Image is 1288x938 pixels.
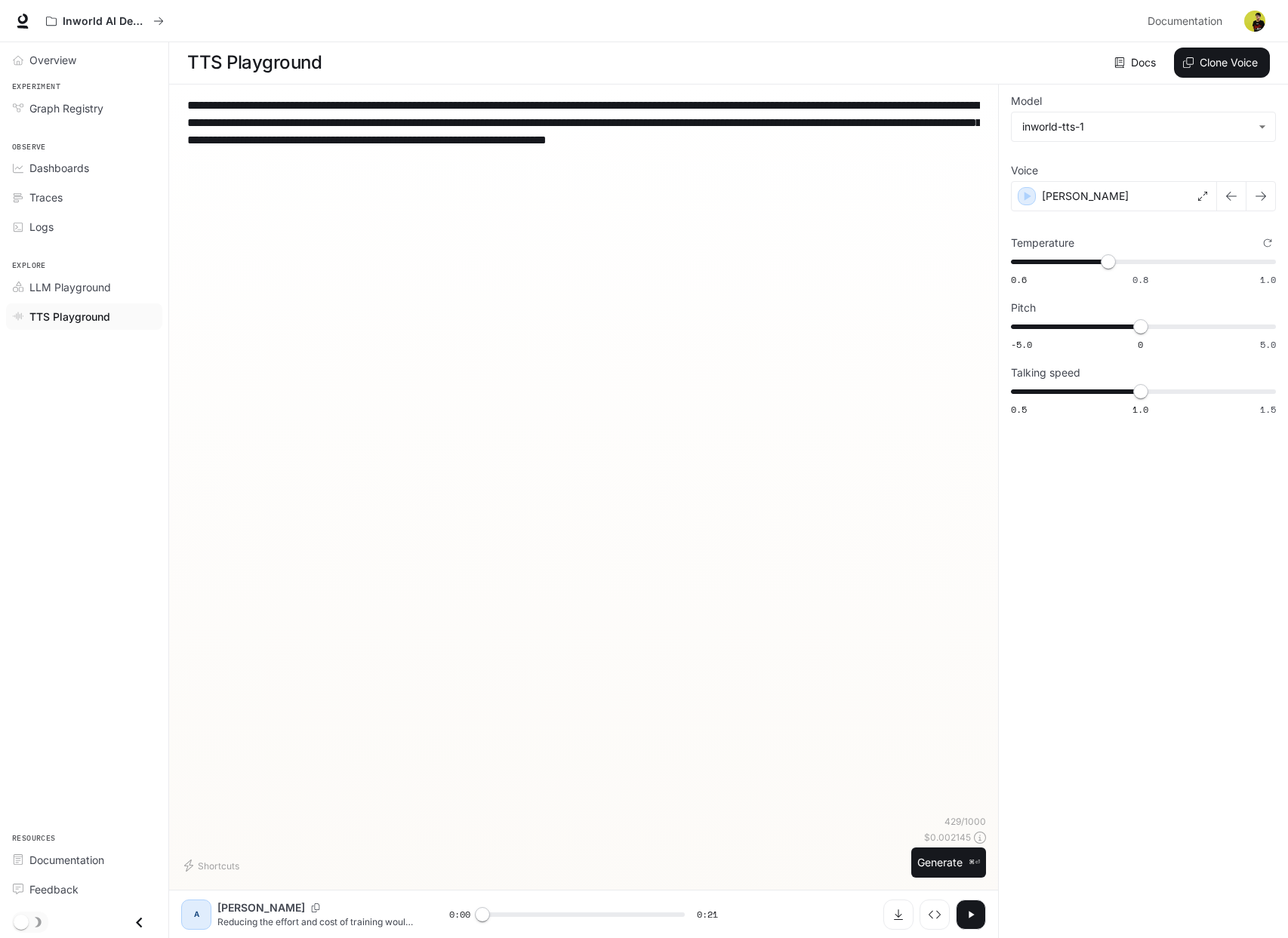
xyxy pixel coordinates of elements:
[29,852,104,868] span: Documentation
[883,900,914,930] button: Download audio
[39,6,171,36] button: All workspaces
[29,160,89,176] span: Dashboards
[6,155,162,181] a: Dashboards
[1011,403,1027,416] span: 0.5
[1142,6,1234,36] a: Documentation
[1042,189,1129,204] p: [PERSON_NAME]
[29,279,111,295] span: LLM Playground
[305,903,326,912] button: Copy Voice ID
[969,858,980,867] p: ⌘⏎
[1138,338,1143,351] span: 0
[1011,238,1074,248] p: Temperature
[217,900,305,915] p: [PERSON_NAME]
[1011,96,1042,106] p: Model
[184,903,208,927] div: A
[6,847,162,873] a: Documentation
[1011,368,1080,378] p: Talking speed
[181,853,245,878] button: Shortcuts
[6,184,162,211] a: Traces
[1260,338,1276,351] span: 5.0
[29,100,103,116] span: Graph Registry
[1244,11,1265,32] img: User avatar
[1174,48,1270,78] button: Clone Voice
[1132,403,1148,416] span: 1.0
[1259,235,1276,251] button: Reset to default
[29,189,63,205] span: Traces
[6,47,162,73] a: Overview
[1148,12,1222,31] span: Documentation
[29,881,79,897] span: Feedback
[1011,303,1036,313] p: Pitch
[1011,338,1032,351] span: -5.0
[1111,48,1162,78] a: Docs
[920,900,950,930] button: Inspect
[1260,273,1276,286] span: 1.0
[217,915,413,928] p: Reducing the effort and cost of training would definitely be appealing. But it's not just about c...
[1132,273,1148,286] span: 0.8
[6,303,162,330] a: TTS Playground
[14,913,29,930] span: Dark mode toggle
[29,309,110,324] span: TTS Playground
[944,815,986,828] p: 429 / 1000
[1011,165,1038,176] p: Voice
[6,95,162,121] a: Graph Registry
[29,52,76,68] span: Overview
[187,48,322,78] h1: TTS Playground
[6,876,162,903] a: Feedback
[697,907,718,922] span: 0:21
[122,907,156,938] button: Close drawer
[63,15,147,28] p: Inworld AI Demos
[911,847,986,878] button: Generate⌘⏎
[1260,403,1276,416] span: 1.5
[29,219,54,235] span: Logs
[1011,273,1027,286] span: 0.6
[6,214,162,240] a: Logs
[1240,6,1270,36] button: User avatar
[6,274,162,300] a: LLM Playground
[924,831,971,844] p: $ 0.002145
[449,907,470,922] span: 0:00
[1022,119,1251,134] div: inworld-tts-1
[1012,112,1275,141] div: inworld-tts-1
